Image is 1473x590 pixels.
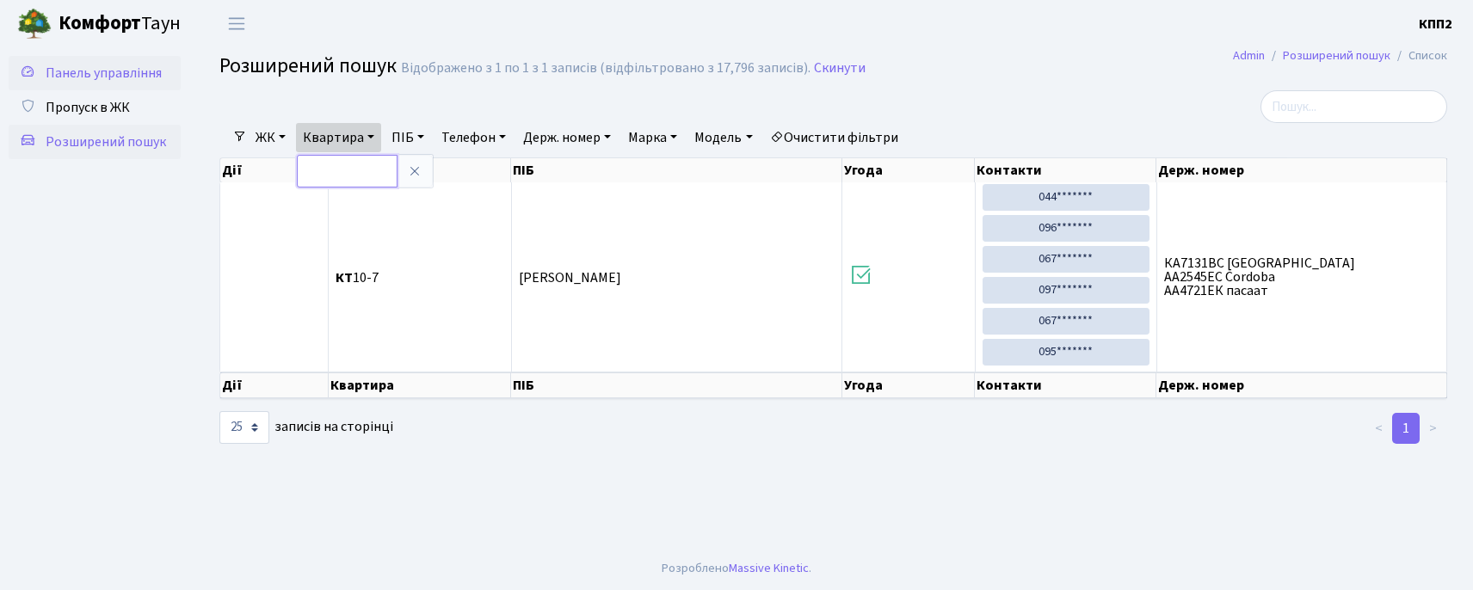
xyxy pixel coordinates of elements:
label: записів на сторінці [219,411,393,444]
th: Квартира [329,372,512,398]
a: Розширений пошук [9,125,181,159]
a: Панель управління [9,56,181,90]
a: Телефон [435,123,513,152]
th: Угода [842,372,975,398]
th: Контакти [975,372,1156,398]
th: Контакти [975,158,1156,182]
th: ПІБ [511,158,842,182]
li: Список [1390,46,1447,65]
a: Пропуск в ЖК [9,90,181,125]
b: КПП2 [1419,15,1452,34]
a: Очистити фільтри [763,123,905,152]
span: Пропуск в ЖК [46,98,130,117]
span: 10-7 [336,271,504,285]
div: Відображено з 1 по 1 з 1 записів (відфільтровано з 17,796 записів). [401,60,810,77]
a: Скинути [814,60,866,77]
a: ЖК [249,123,293,152]
a: Держ. номер [516,123,618,152]
nav: breadcrumb [1207,38,1473,74]
button: Переключити навігацію [215,9,258,38]
img: logo.png [17,7,52,41]
th: Держ. номер [1156,372,1447,398]
a: Massive Kinetic [729,559,809,577]
th: ПІБ [511,372,842,398]
span: Панель управління [46,64,162,83]
a: Admin [1233,46,1265,65]
b: Комфорт [59,9,141,37]
a: 1 [1392,413,1420,444]
span: Розширений пошук [219,51,397,81]
div: Розроблено . [662,559,811,578]
th: Дії [220,158,329,182]
a: Модель [687,123,759,152]
b: КТ [336,268,353,287]
a: КПП2 [1419,14,1452,34]
span: Розширений пошук [46,132,166,151]
th: Держ. номер [1156,158,1447,182]
select: записів на сторінці [219,411,269,444]
th: Угода [842,158,975,182]
a: Квартира [296,123,381,152]
a: Розширений пошук [1283,46,1390,65]
span: Таун [59,9,181,39]
span: [PERSON_NAME] [519,268,621,287]
a: Марка [621,123,684,152]
a: ПІБ [385,123,431,152]
span: КА7131ВС [GEOGRAPHIC_DATA] AA2545EC Cordoba АА4721ЕК пасаат [1164,256,1439,298]
input: Пошук... [1260,90,1447,123]
th: Дії [220,372,329,398]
